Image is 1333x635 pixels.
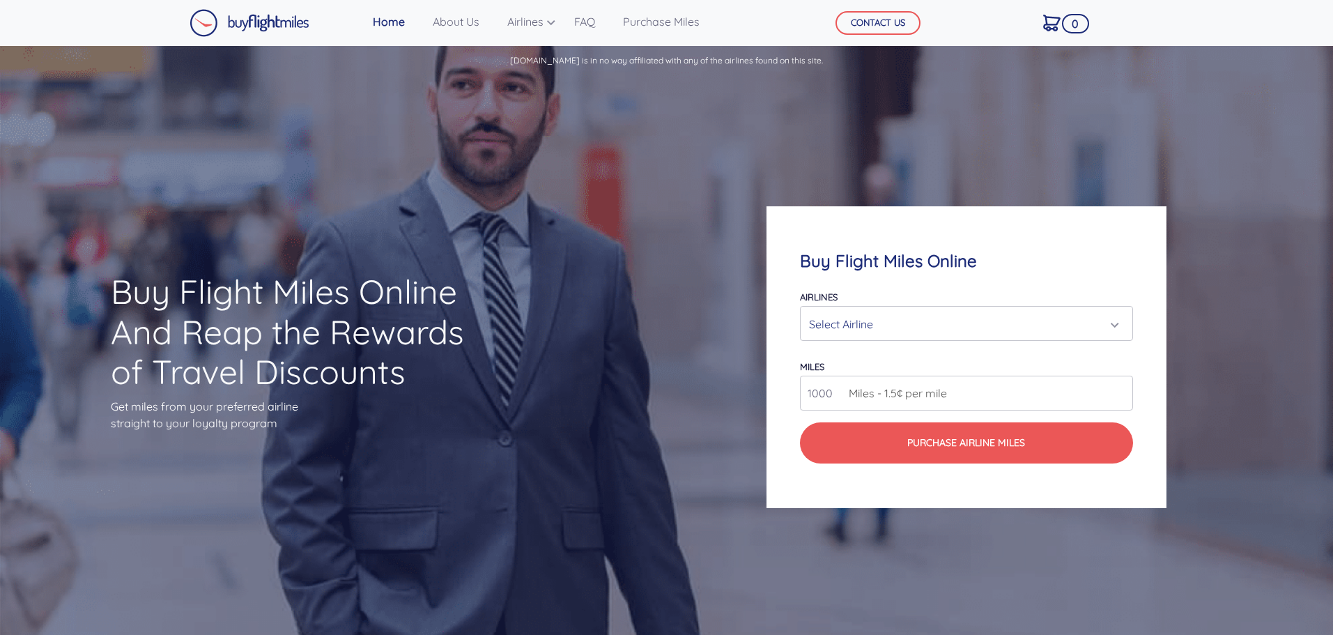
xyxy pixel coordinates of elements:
[800,251,1132,271] h4: Buy Flight Miles Online
[835,11,920,35] button: CONTACT US
[617,8,705,36] a: Purchase Miles
[111,398,488,431] p: Get miles from your preferred airline straight to your loyalty program
[190,6,309,40] a: Buy Flight Miles Logo
[1062,14,1089,33] span: 0
[502,8,552,36] a: Airlines
[800,306,1132,341] button: Select Airline
[111,272,488,392] h1: Buy Flight Miles Online And Reap the Rewards of Travel Discounts
[800,291,838,303] label: Airlines
[809,311,1115,337] div: Select Airline
[190,9,309,37] img: Buy Flight Miles Logo
[1043,15,1061,31] img: Cart
[842,385,947,401] span: Miles - 1.5¢ per mile
[800,361,824,372] label: miles
[800,422,1132,464] button: Purchase Airline Miles
[367,8,410,36] a: Home
[569,8,601,36] a: FAQ
[1038,8,1066,37] a: 0
[427,8,485,36] a: About Us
